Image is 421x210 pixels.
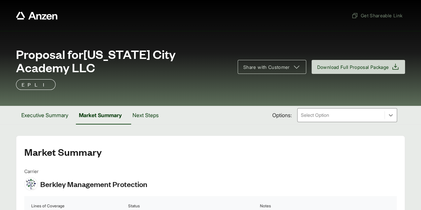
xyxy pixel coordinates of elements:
th: Lines of Coverage [31,203,126,209]
button: Market Summary [74,106,127,124]
h2: Market Summary [24,146,397,157]
img: Berkley Management Protection [25,178,37,190]
th: Notes [260,203,390,209]
button: Share with Customer [238,60,306,74]
button: Download Full Proposal Package [312,60,405,74]
button: Executive Summary [16,106,74,124]
th: Status [128,203,258,209]
p: EPLI [22,81,50,89]
span: Carrier [24,168,147,175]
button: Get Shareable Link [349,9,405,22]
span: Proposal for [US_STATE] City Academy LLC [16,47,230,74]
span: Share with Customer [243,64,290,71]
span: Get Shareable Link [351,12,402,19]
span: Options: [272,111,292,119]
span: Berkley Management Protection [40,179,147,189]
span: Download Full Proposal Package [317,64,389,71]
a: Anzen website [16,12,58,20]
button: Next Steps [127,106,164,124]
